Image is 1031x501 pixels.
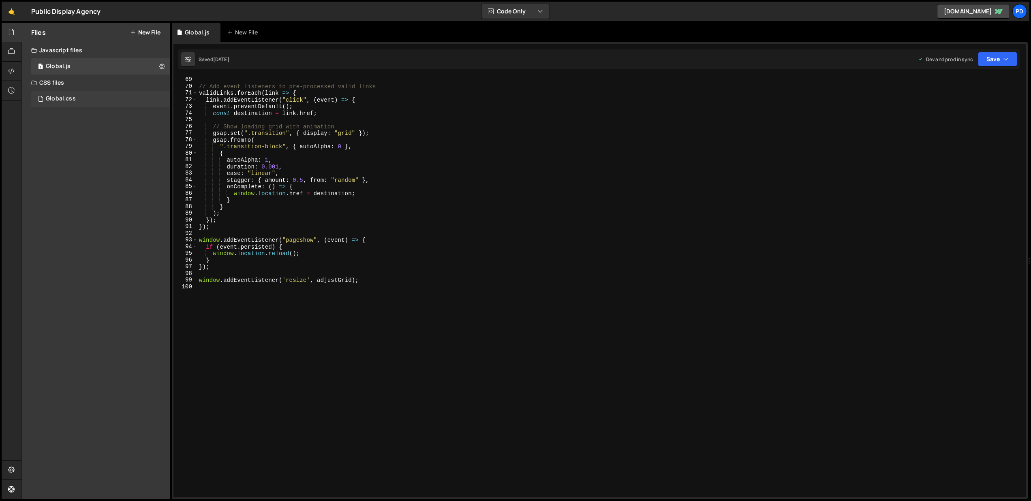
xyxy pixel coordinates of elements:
div: 72 [173,96,197,103]
div: 97 [173,263,197,270]
h2: Files [31,28,46,37]
div: 99 [173,277,197,284]
div: Global.js [46,63,71,70]
button: Code Only [481,4,550,19]
div: 71 [173,90,197,96]
div: 12171/29292.js [31,58,170,75]
div: 77 [173,130,197,136]
div: 12171/29293.css [31,91,170,107]
button: New File [130,29,160,36]
div: 96 [173,257,197,264]
button: Save [978,52,1017,66]
div: 73 [173,103,197,110]
div: 92 [173,230,197,237]
div: 91 [173,223,197,230]
div: 83 [173,170,197,177]
div: 87 [173,196,197,203]
span: 1 [38,64,43,70]
div: 89 [173,210,197,217]
div: New File [227,28,261,36]
div: 75 [173,116,197,123]
div: 90 [173,217,197,224]
div: 79 [173,143,197,150]
div: 82 [173,163,197,170]
div: 69 [173,76,197,83]
div: 80 [173,150,197,157]
div: 88 [173,203,197,210]
div: 100 [173,284,197,290]
a: 🤙 [2,2,21,21]
div: Dev and prod in sync [918,56,973,63]
div: 93 [173,237,197,243]
div: [DATE] [213,56,229,63]
div: Global.css [46,95,76,102]
div: Public Display Agency [31,6,101,16]
div: 86 [173,190,197,197]
div: 81 [173,156,197,163]
div: 74 [173,110,197,117]
div: 98 [173,270,197,277]
div: Saved [199,56,229,63]
div: 85 [173,183,197,190]
a: [DOMAIN_NAME] [937,4,1010,19]
div: Global.js [185,28,210,36]
div: Javascript files [21,42,170,58]
div: 70 [173,83,197,90]
div: 78 [173,136,197,143]
div: 95 [173,250,197,257]
div: 94 [173,243,197,250]
div: CSS files [21,75,170,91]
div: 84 [173,177,197,183]
a: PD [1012,4,1027,19]
div: 76 [173,123,197,130]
